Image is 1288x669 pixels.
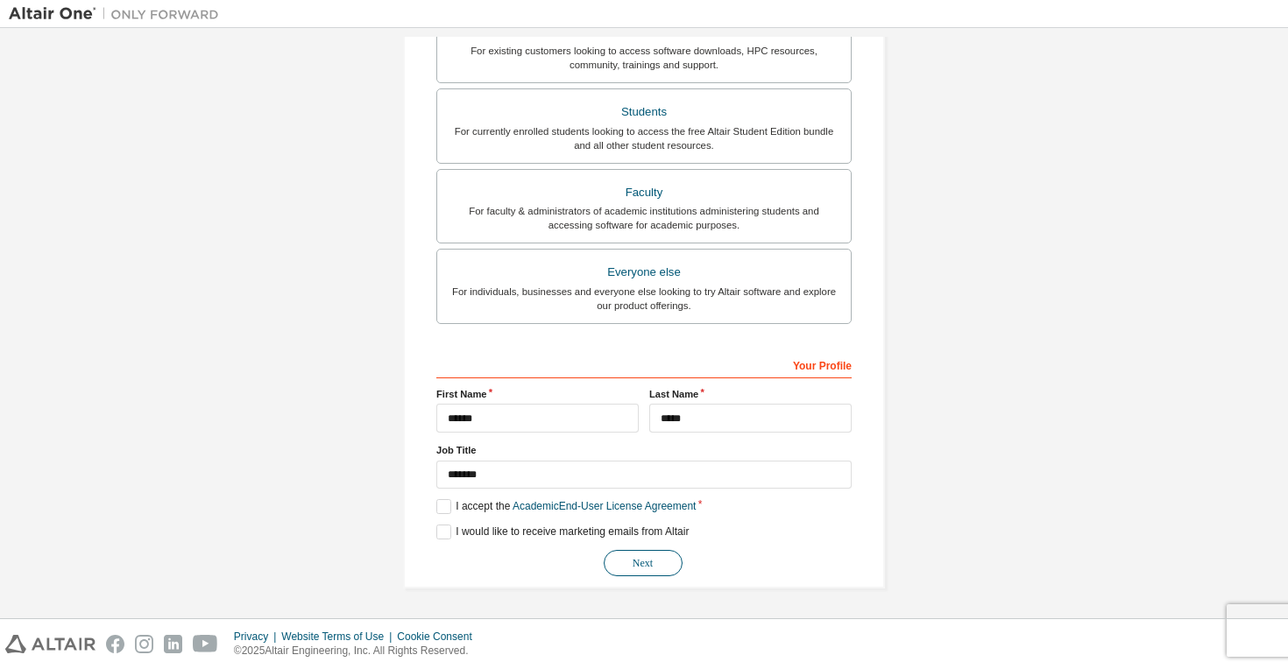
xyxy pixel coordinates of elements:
div: For individuals, businesses and everyone else looking to try Altair software and explore our prod... [448,285,840,313]
img: linkedin.svg [164,635,182,653]
div: For faculty & administrators of academic institutions administering students and accessing softwa... [448,204,840,232]
img: youtube.svg [193,635,218,653]
div: Students [448,100,840,124]
label: First Name [436,387,639,401]
img: facebook.svg [106,635,124,653]
div: Cookie Consent [397,630,482,644]
img: altair_logo.svg [5,635,96,653]
div: Privacy [234,630,281,644]
label: I would like to receive marketing emails from Altair [436,525,689,539]
div: Faculty [448,180,840,205]
img: instagram.svg [135,635,153,653]
label: Last Name [649,387,852,401]
div: Your Profile [436,350,852,378]
label: I accept the [436,499,696,514]
p: © 2025 Altair Engineering, Inc. All Rights Reserved. [234,644,483,658]
label: Job Title [436,443,852,457]
a: Academic End-User License Agreement [513,500,696,512]
button: Next [604,550,683,576]
div: For currently enrolled students looking to access the free Altair Student Edition bundle and all ... [448,124,840,152]
div: Website Terms of Use [281,630,397,644]
img: Altair One [9,5,228,23]
div: Everyone else [448,260,840,285]
div: For existing customers looking to access software downloads, HPC resources, community, trainings ... [448,44,840,72]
